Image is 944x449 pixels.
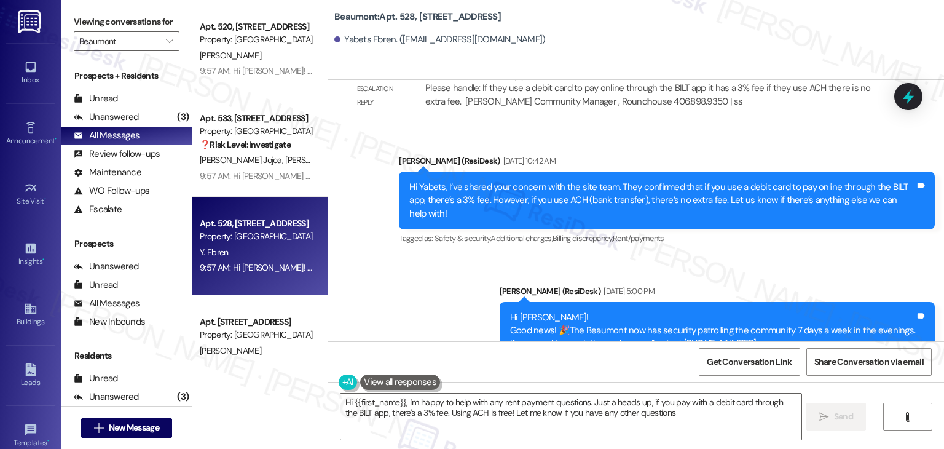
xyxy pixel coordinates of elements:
div: Yabets Ebren. ([EMAIL_ADDRESS][DOMAIN_NAME]) [334,33,545,46]
span: Y. Ebren [200,247,228,258]
div: New Inbounds [74,316,145,328]
div: Hi [PERSON_NAME]! Good news! 🎉The Beaumont now has security patrolling the community 7 days a wee... [510,311,915,364]
span: [PERSON_NAME] [200,345,261,356]
div: Unread [74,279,118,292]
span: Send [834,410,853,423]
div: Apt. 520, [STREET_ADDRESS] [200,20,313,33]
div: Unread [74,372,118,385]
span: [PERSON_NAME] [200,50,261,61]
button: New Message [81,418,172,438]
div: All Messages [74,297,140,310]
div: Hi Yabets, I’ve shared your concern with the site team. They confirmed that if you use a debit ca... [409,181,915,220]
span: New Message [109,421,159,434]
button: Get Conversation Link [699,348,800,376]
div: Residents [61,349,192,362]
div: Escalate [74,203,122,216]
label: Viewing conversations for [74,12,179,31]
a: Inbox [6,57,55,90]
input: All communities [79,31,160,51]
div: Unread [74,92,118,105]
div: Property: [GEOGRAPHIC_DATA] [200,230,313,243]
div: Apt. [STREET_ADDRESS] [200,316,313,328]
div: Property: [GEOGRAPHIC_DATA] [200,328,313,341]
b: Beaumont: Apt. 528, [STREET_ADDRESS] [334,10,501,23]
div: Apt. 528, [STREET_ADDRESS] [200,217,313,230]
i:  [94,423,103,433]
img: ResiDesk Logo [18,10,43,33]
div: Property: [GEOGRAPHIC_DATA] [200,125,313,138]
div: Review follow-ups [74,148,160,161]
div: Unanswered [74,391,139,403]
span: Safety & security , [435,233,490,244]
div: Prospects + Residents [61,70,192,82]
div: Unanswered [74,260,139,273]
span: Additional charges , [490,233,553,244]
span: • [47,437,49,445]
div: [DATE] 5:00 PM [600,285,655,298]
span: Share Conversation via email [814,356,924,368]
a: Buildings [6,298,55,332]
span: Rent/payments [613,233,664,244]
button: Share Conversation via email [806,348,932,376]
div: Unanswered [74,111,139,124]
div: (3) [174,108,192,127]
div: Tagged as: [399,229,935,247]
a: Insights • [6,238,55,271]
div: Maintenance [74,166,141,179]
div: (3) [174,387,192,407]
div: Prospects [61,237,192,250]
div: Email escalation reply [357,70,405,109]
button: Send [806,403,866,431]
a: Site Visit • [6,178,55,211]
div: Property: [GEOGRAPHIC_DATA] [200,33,313,46]
span: Get Conversation Link [707,356,792,368]
span: • [42,255,44,264]
div: [PERSON_NAME] (ResiDesk) [399,154,935,172]
i:  [903,412,912,422]
span: Billing discrepancy , [553,233,613,244]
div: [DATE] 10:42 AM [500,154,556,167]
i:  [819,412,828,422]
textarea: Hi {{first_name}}, I'm happy to help with any rent payment questions. Just a heads up, if you pay... [340,394,801,440]
span: • [55,135,57,143]
a: Leads [6,359,55,392]
div: Apt. 533, [STREET_ADDRESS] [200,112,313,125]
i:  [166,36,173,46]
div: [PERSON_NAME] (ResiDesk) [500,285,935,302]
span: • [44,195,46,204]
span: [PERSON_NAME] Jojoa [200,154,285,165]
span: [PERSON_NAME] [285,154,347,165]
strong: ❓ Risk Level: Investigate [200,139,291,150]
div: WO Follow-ups [74,185,149,197]
div: ResiDesk escalation reply -> Please handle: If they use a debit card to pay online through the BI... [425,69,871,108]
div: All Messages [74,129,140,142]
